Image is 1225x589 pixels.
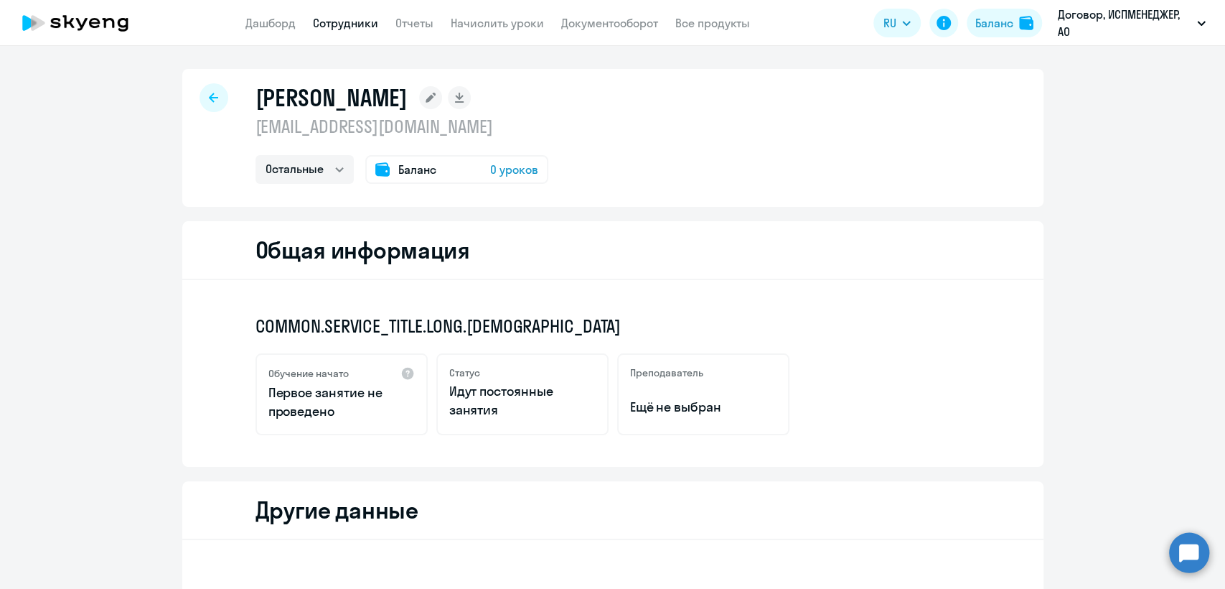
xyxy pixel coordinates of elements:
img: balance [1019,16,1033,30]
a: Сотрудники [313,16,378,30]
div: Баланс [975,14,1013,32]
a: Все продукты [675,16,750,30]
a: Отчеты [395,16,433,30]
button: Договор, ИСПМЕНЕДЖЕР, АО [1051,6,1213,40]
button: Балансbalance [967,9,1042,37]
p: [EMAIL_ADDRESS][DOMAIN_NAME] [255,115,548,138]
p: Договор, ИСПМЕНЕДЖЕР, АО [1058,6,1191,40]
h1: [PERSON_NAME] [255,83,408,112]
span: RU [883,14,896,32]
span: 0 уроков [490,161,538,178]
span: COMMON.SERVICE_TITLE.LONG.[DEMOGRAPHIC_DATA] [255,315,621,338]
a: Начислить уроки [451,16,544,30]
h5: Статус [449,366,480,379]
p: Первое занятие не проведено [268,384,415,421]
h2: Другие данные [255,496,418,524]
p: Идут постоянные занятия [449,382,596,419]
button: RU [873,9,921,37]
a: Документооборот [561,16,658,30]
h5: Обучение начато [268,367,349,380]
p: Ещё не выбран [630,398,776,417]
a: Дашборд [245,16,296,30]
h2: Общая информация [255,236,470,264]
h5: Преподаватель [630,366,703,379]
span: Баланс [398,161,436,178]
